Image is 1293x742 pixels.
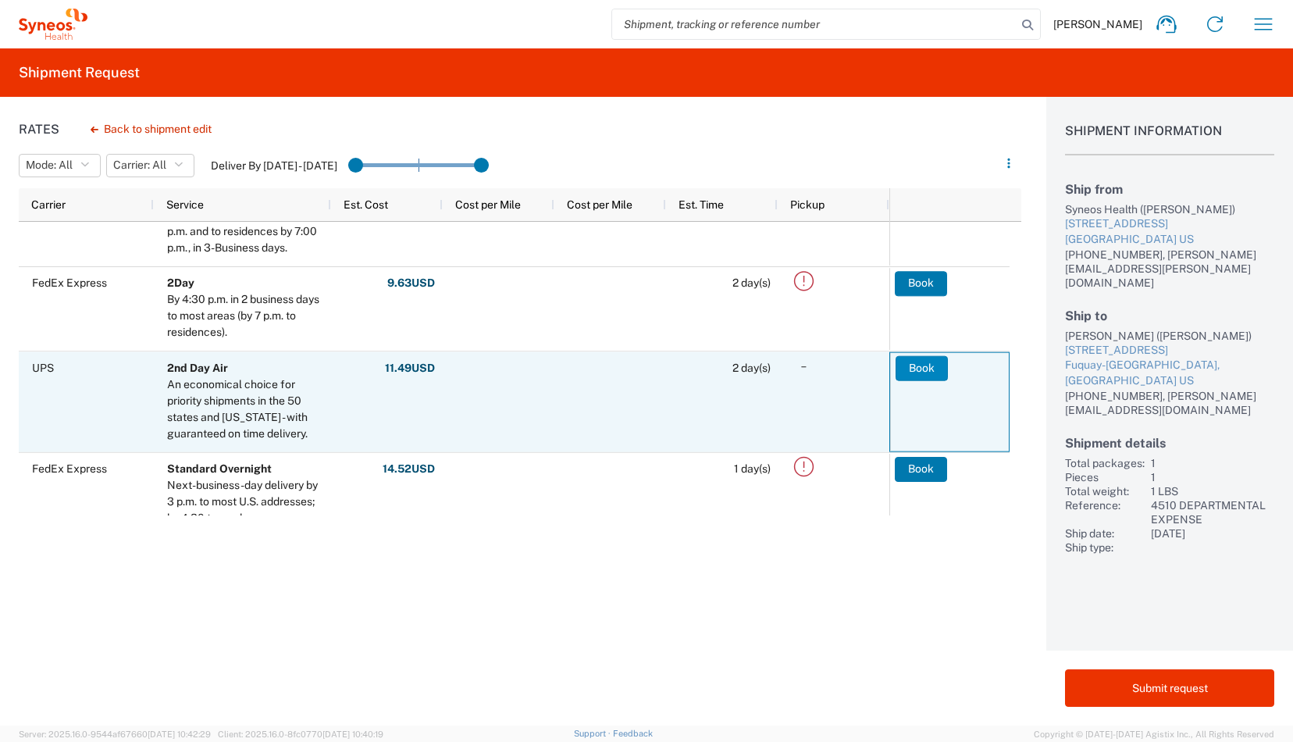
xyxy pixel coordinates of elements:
[1065,343,1274,359] div: [STREET_ADDRESS]
[1065,248,1274,290] div: [PHONE_NUMBER], [PERSON_NAME][EMAIL_ADDRESS][PERSON_NAME][DOMAIN_NAME]
[1034,727,1274,741] span: Copyright © [DATE]-[DATE] Agistix Inc., All Rights Reserved
[1065,436,1274,451] h2: Shipment details
[167,362,228,374] b: 2nd Day Air
[211,159,337,173] label: Deliver By [DATE] - [DATE]
[19,154,101,177] button: Mode: All
[344,198,388,211] span: Est. Cost
[166,198,204,211] span: Service
[1151,470,1274,484] div: 1
[732,276,771,289] span: 2 day(s)
[1151,526,1274,540] div: [DATE]
[1065,216,1274,247] a: [STREET_ADDRESS][GEOGRAPHIC_DATA] US
[167,477,324,526] div: Next-business-day delivery by 3 p.m. to most U.S. addresses; by 4:30 to rural areas.
[387,276,435,291] strong: 9.63 USD
[1065,329,1274,343] div: [PERSON_NAME] ([PERSON_NAME])
[78,116,224,143] button: Back to shipment edit
[612,9,1017,39] input: Shipment, tracking or reference number
[613,729,653,738] a: Feedback
[19,730,211,739] span: Server: 2025.16.0-9544af67660
[1065,389,1274,417] div: [PHONE_NUMBER], [PERSON_NAME][EMAIL_ADDRESS][DOMAIN_NAME]
[895,271,947,296] button: Book
[167,207,324,256] div: Delivery to businesses by 4:30 p.m. and to residences by 7:00 p.m., in 3-Business days.
[113,158,166,173] span: Carrier: All
[1065,216,1274,232] div: [STREET_ADDRESS]
[1065,358,1274,388] div: Fuquay-[GEOGRAPHIC_DATA], [GEOGRAPHIC_DATA] US
[322,730,383,739] span: [DATE] 10:40:19
[1065,123,1274,155] h1: Shipment Information
[574,729,613,738] a: Support
[32,462,107,475] span: FedEx Express
[1053,17,1142,31] span: [PERSON_NAME]
[1065,526,1145,540] div: Ship date:
[384,355,436,380] button: 11.49USD
[896,355,948,380] button: Book
[382,457,436,482] button: 14.52USD
[1065,456,1145,470] div: Total packages:
[167,462,272,475] b: Standard Overnight
[1065,202,1274,216] div: Syneos Health ([PERSON_NAME])
[31,198,66,211] span: Carrier
[734,462,771,475] span: 1 day(s)
[732,362,771,374] span: 2 day(s)
[1065,669,1274,707] button: Submit request
[1065,540,1145,555] div: Ship type:
[679,198,724,211] span: Est. Time
[167,291,324,341] div: By 4:30 p.m. in 2 business days to most areas (by 7 p.m. to residences).
[1151,456,1274,470] div: 1
[26,158,73,173] span: Mode: All
[148,730,211,739] span: [DATE] 10:42:29
[167,276,194,289] b: 2Day
[386,271,436,296] button: 9.63USD
[1065,484,1145,498] div: Total weight:
[385,361,435,376] strong: 11.49 USD
[1065,498,1145,526] div: Reference:
[1151,484,1274,498] div: 1 LBS
[218,730,383,739] span: Client: 2025.16.0-8fc0770
[567,198,632,211] span: Cost per Mile
[1065,343,1274,389] a: [STREET_ADDRESS]Fuquay-[GEOGRAPHIC_DATA], [GEOGRAPHIC_DATA] US
[1065,182,1274,197] h2: Ship from
[19,63,140,82] h2: Shipment Request
[1065,309,1274,323] h2: Ship to
[895,457,947,482] button: Book
[1065,232,1274,248] div: [GEOGRAPHIC_DATA] US
[1065,470,1145,484] div: Pieces
[32,276,107,289] span: FedEx Express
[383,462,435,476] strong: 14.52 USD
[790,198,825,211] span: Pickup
[1151,498,1274,526] div: 4510 DEPARTMENTAL EXPENSE
[19,122,59,137] h1: Rates
[455,198,521,211] span: Cost per Mile
[167,376,324,442] div: An economical choice for priority shipments in the 50 states and Puerto Rico - with guaranteed on...
[106,154,194,177] button: Carrier: All
[32,362,54,374] span: UPS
